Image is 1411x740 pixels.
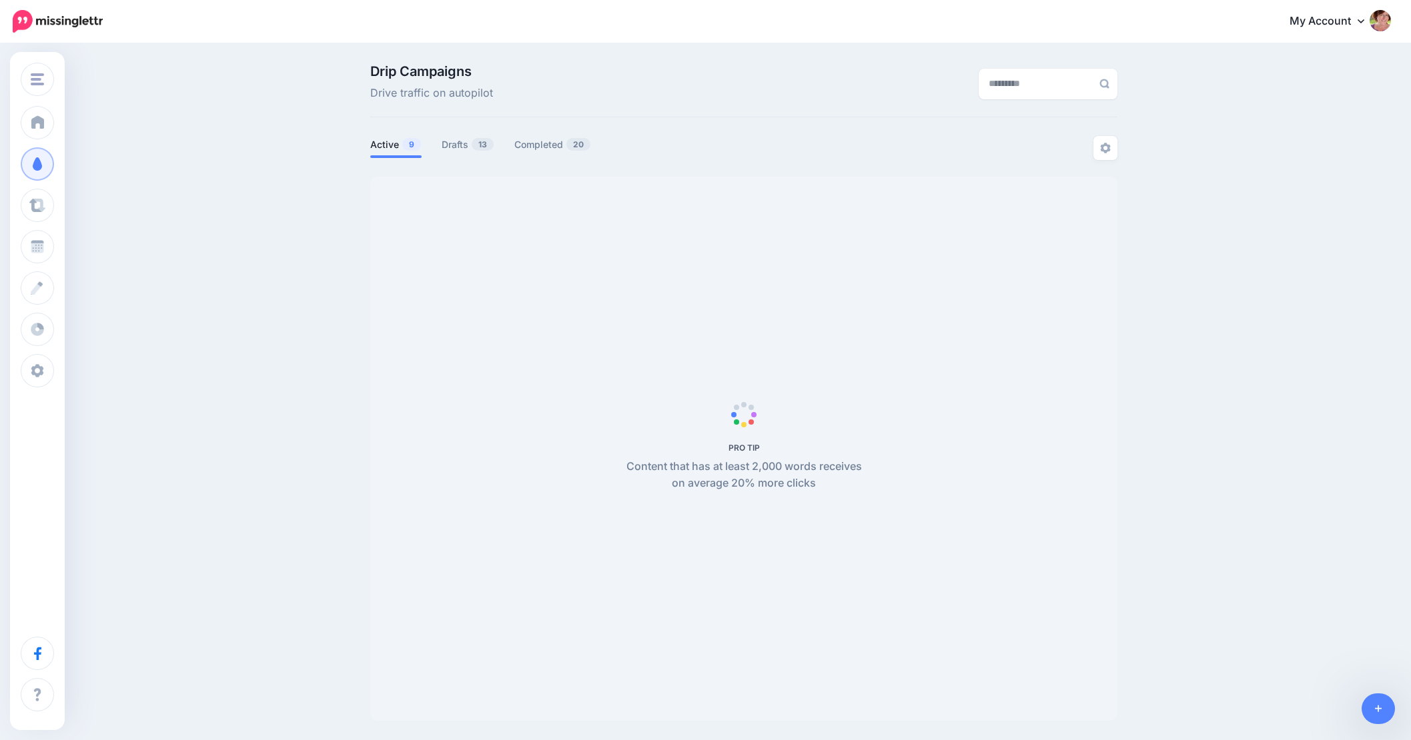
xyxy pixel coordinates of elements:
[402,138,421,151] span: 9
[442,137,494,153] a: Drafts13
[566,138,590,151] span: 20
[1276,5,1391,38] a: My Account
[370,85,493,102] span: Drive traffic on autopilot
[619,458,869,493] p: Content that has at least 2,000 words receives on average 20% more clicks
[370,65,493,78] span: Drip Campaigns
[1100,143,1111,153] img: settings-grey.png
[619,443,869,453] h5: PRO TIP
[1099,79,1109,89] img: search-grey-6.png
[31,73,44,85] img: menu.png
[472,138,494,151] span: 13
[370,137,422,153] a: Active9
[13,10,103,33] img: Missinglettr
[514,137,591,153] a: Completed20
